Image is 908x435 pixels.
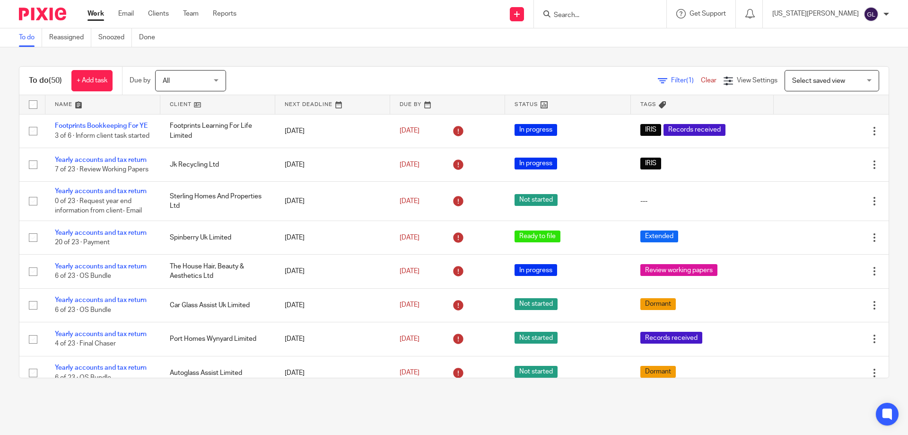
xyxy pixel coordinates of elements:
div: --- [640,196,764,206]
span: Get Support [690,10,726,17]
a: + Add task [71,70,113,91]
a: Yearly accounts and tax return [55,230,147,236]
span: Select saved view [792,78,845,84]
span: 6 of 23 · OS Bundle [55,307,111,313]
span: [DATE] [400,268,419,275]
td: [DATE] [275,255,390,288]
a: Email [118,9,134,18]
span: Records received [664,124,725,136]
span: 0 of 23 · Request year end information from client- Email [55,198,142,214]
span: 20 of 23 · Payment [55,239,110,246]
td: Autoglass Assist Limited [160,356,275,390]
span: Ready to file [515,231,560,242]
a: Reassigned [49,28,91,47]
span: 6 of 23 · OS Bundle [55,273,111,280]
img: svg%3E [864,7,879,22]
td: [DATE] [275,221,390,254]
span: [DATE] [400,198,419,204]
td: [DATE] [275,114,390,148]
a: Clear [701,77,716,84]
a: Yearly accounts and tax return [55,297,147,303]
td: [DATE] [275,356,390,390]
a: Yearly accounts and tax return [55,263,147,270]
a: Yearly accounts and tax return [55,364,147,371]
span: 3 of 6 · Inform client task started [55,133,149,139]
span: Records received [640,332,702,344]
span: (1) [686,77,694,84]
span: All [163,78,170,84]
input: Search [553,11,638,20]
span: [DATE] [400,302,419,309]
span: (50) [49,77,62,84]
td: The House Hair, Beauty & Aesthetics Ltd [160,255,275,288]
img: Pixie [19,8,66,20]
a: Work [87,9,104,18]
a: Yearly accounts and tax return [55,188,147,195]
span: Tags [640,102,656,107]
p: [US_STATE][PERSON_NAME] [772,9,859,18]
span: 4 of 23 · Final Chaser [55,340,116,347]
p: Due by [130,76,150,85]
a: Yearly accounts and tax return [55,331,147,337]
span: [DATE] [400,128,419,134]
span: In progress [515,158,557,169]
a: To do [19,28,42,47]
td: [DATE] [275,148,390,181]
span: 6 of 23 · OS Bundle [55,374,111,381]
span: IRIS [640,124,661,136]
td: [DATE] [275,182,390,221]
span: [DATE] [400,161,419,168]
td: Car Glass Assist Uk Limited [160,288,275,322]
span: In progress [515,264,557,276]
td: [DATE] [275,322,390,356]
a: Yearly accounts and tax return [55,157,147,163]
span: Dormant [640,298,676,310]
a: Done [139,28,162,47]
a: Team [183,9,199,18]
span: IRIS [640,158,661,169]
td: Footprints Learning For Life Limited [160,114,275,148]
a: Footprints Bookkeeping For YE [55,123,148,129]
span: [DATE] [400,234,419,241]
td: Spinberry Uk Limited [160,221,275,254]
span: Not started [515,366,558,378]
span: Filter [671,77,701,84]
span: View Settings [737,77,777,84]
td: [DATE] [275,288,390,322]
span: Extended [640,231,678,242]
span: In progress [515,124,557,136]
span: Review working papers [640,264,717,276]
td: Port Homes Wynyard Limited [160,322,275,356]
span: [DATE] [400,336,419,342]
td: Jk Recycling Ltd [160,148,275,181]
span: Not started [515,194,558,206]
a: Clients [148,9,169,18]
a: Reports [213,9,236,18]
span: Not started [515,298,558,310]
a: Snoozed [98,28,132,47]
span: Not started [515,332,558,344]
span: 7 of 23 · Review Working Papers [55,166,148,173]
h1: To do [29,76,62,86]
span: [DATE] [400,370,419,376]
span: Dormant [640,366,676,378]
td: Sterling Homes And Properties Ltd [160,182,275,221]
